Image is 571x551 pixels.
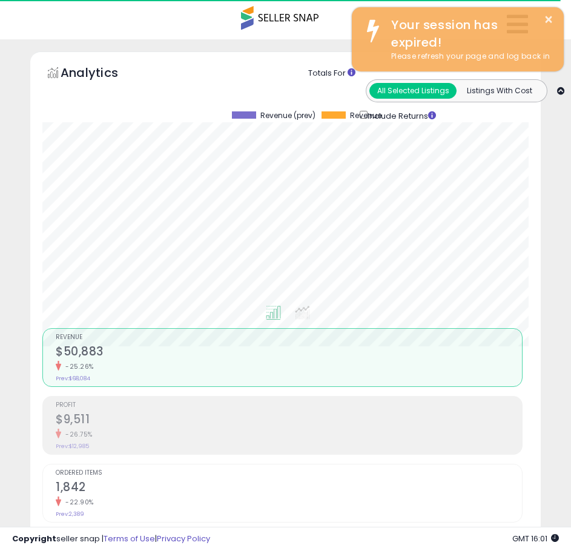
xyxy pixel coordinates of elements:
[56,345,522,361] h2: $50,883
[61,362,94,371] small: -25.26%
[104,533,155,544] a: Terms of Use
[56,402,522,409] span: Profit
[56,470,522,477] span: Ordered Items
[56,480,522,497] h2: 1,842
[350,111,381,120] span: Revenue
[512,533,559,544] span: 2025-09-16 16:01 GMT
[382,16,555,51] div: Your session has expired!
[260,111,315,120] span: Revenue (prev)
[61,64,142,84] h5: Analytics
[61,498,94,507] small: -22.90%
[12,533,56,544] strong: Copyright
[544,12,553,27] button: ×
[157,533,210,544] a: Privacy Policy
[382,51,555,62] div: Please refresh your page and log back in
[12,533,210,545] div: seller snap | |
[56,375,90,382] small: Prev: $68,084
[56,510,84,518] small: Prev: 2,389
[61,430,93,439] small: -26.75%
[56,334,522,341] span: Revenue
[56,412,522,429] h2: $9,511
[56,443,89,450] small: Prev: $12,985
